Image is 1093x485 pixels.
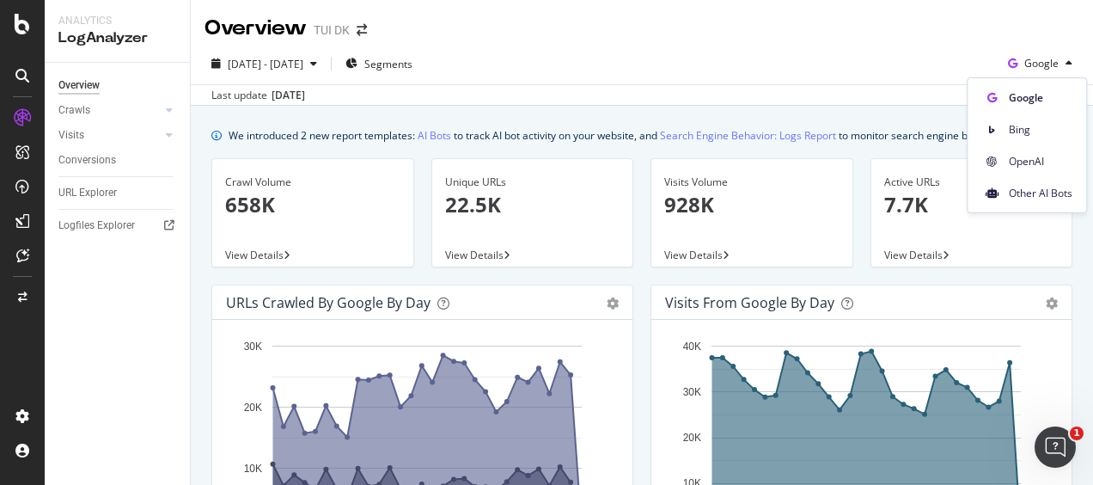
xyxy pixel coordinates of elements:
text: 40K [683,341,701,353]
text: 20K [244,402,262,414]
text: 30K [683,386,701,398]
span: 1 [1070,427,1084,440]
button: [DATE] - [DATE] [205,50,324,77]
text: 10K [244,463,262,475]
span: Bing [1009,122,1072,138]
span: View Details [225,248,284,262]
a: Search Engine Behavior: Logs Report [660,126,836,144]
div: Visits [58,126,84,144]
button: Google [1001,50,1079,77]
iframe: Intercom live chat [1035,427,1076,468]
span: Google [1024,56,1059,71]
a: Visits [58,126,161,144]
div: URLs Crawled by Google by day [226,294,430,311]
a: AI Bots [418,126,451,144]
div: gear [607,298,619,310]
div: We introduced 2 new report templates: to track AI bot activity on your website, and to monitor se... [229,126,1006,144]
div: Crawls [58,101,90,120]
a: Logfiles Explorer [58,217,178,235]
p: 7.7K [884,190,1059,219]
div: [DATE] [272,88,305,103]
a: Overview [58,77,178,95]
div: Active URLs [884,175,1059,190]
a: Crawls [58,101,161,120]
div: Unique URLs [445,175,620,190]
div: Conversions [58,151,116,169]
text: 30K [244,341,262,353]
div: Logfiles Explorer [58,217,135,235]
div: Visits Volume [664,175,840,190]
a: Conversions [58,151,178,169]
span: Google [1009,90,1072,106]
span: Segments [364,57,412,71]
div: arrow-right-arrow-left [357,24,367,36]
a: URL Explorer [58,184,178,202]
div: LogAnalyzer [58,28,176,48]
div: URL Explorer [58,184,117,202]
div: Last update [211,88,305,103]
span: View Details [445,248,504,262]
span: Other AI Bots [1009,186,1072,201]
div: Overview [58,77,100,95]
span: View Details [664,248,723,262]
text: 20K [683,432,701,444]
button: Segments [339,50,419,77]
p: 22.5K [445,190,620,219]
div: gear [1046,298,1058,310]
div: Overview [205,14,307,43]
p: 658K [225,190,400,219]
div: TUI DK [314,21,350,39]
span: View Details [884,248,943,262]
div: Crawl Volume [225,175,400,190]
div: Visits from Google by day [665,294,834,311]
div: Analytics [58,14,176,28]
span: [DATE] - [DATE] [228,57,303,71]
span: OpenAI [1009,154,1072,169]
p: 928K [664,190,840,219]
div: info banner [211,126,1072,144]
